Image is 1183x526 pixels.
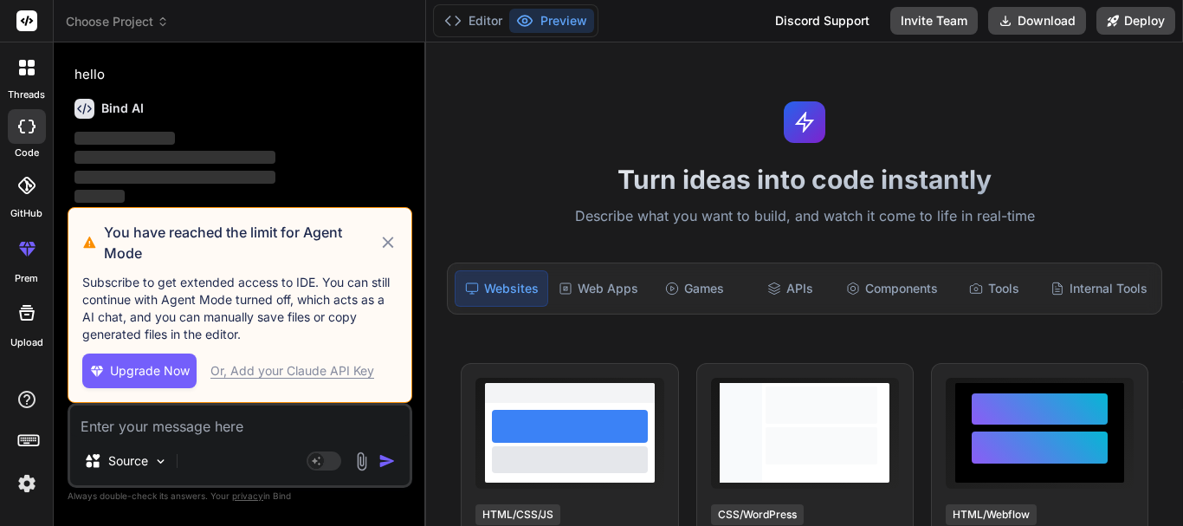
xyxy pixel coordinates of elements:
[649,270,740,307] div: Games
[839,270,945,307] div: Components
[82,274,398,343] p: Subscribe to get extended access to IDE. You can still continue with Agent Mode turned off, which...
[455,270,548,307] div: Websites
[108,452,148,470] p: Source
[509,9,594,33] button: Preview
[744,270,836,307] div: APIs
[10,335,43,350] label: Upload
[988,7,1086,35] button: Download
[153,454,168,469] img: Pick Models
[10,206,42,221] label: GitHub
[74,65,409,85] p: hello
[66,13,169,30] span: Choose Project
[12,469,42,498] img: settings
[104,222,378,263] h3: You have reached the limit for Agent Mode
[437,9,509,33] button: Editor
[74,132,175,145] span: ‌
[101,100,144,117] h6: Bind AI
[378,452,396,470] img: icon
[890,7,978,35] button: Invite Team
[110,362,190,380] span: Upgrade Now
[210,362,374,380] div: Or, Add your Claude API Key
[948,270,1040,307] div: Tools
[15,146,39,160] label: code
[74,171,275,184] span: ‌
[552,270,645,307] div: Web Apps
[232,490,263,501] span: privacy
[352,451,372,471] img: attachment
[1044,270,1154,307] div: Internal Tools
[68,488,412,504] p: Always double-check its answers. Your in Bind
[436,164,1173,195] h1: Turn ideas into code instantly
[946,504,1037,525] div: HTML/Webflow
[82,354,197,388] button: Upgrade Now
[74,190,125,203] span: ‌
[475,504,560,525] div: HTML/CSS/JS
[765,7,880,35] div: Discord Support
[436,205,1173,228] p: Describe what you want to build, and watch it come to life in real-time
[8,88,45,102] label: threads
[711,504,804,525] div: CSS/WordPress
[15,271,38,286] label: prem
[1096,7,1175,35] button: Deploy
[74,151,275,164] span: ‌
